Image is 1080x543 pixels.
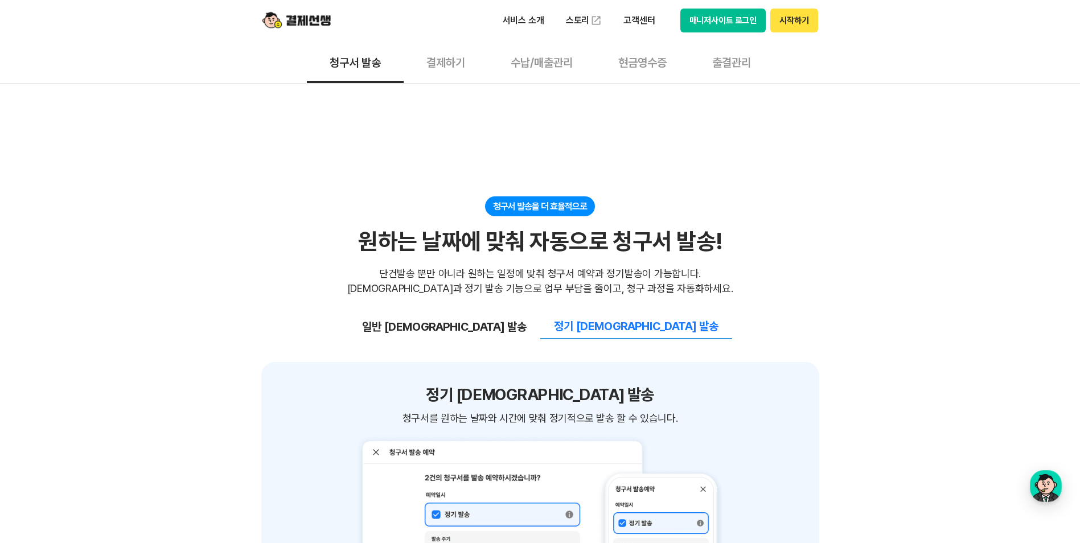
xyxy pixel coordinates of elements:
[3,361,75,389] a: 홈
[615,10,663,31] p: 고객센터
[488,41,596,83] button: 수납/매출관리
[147,361,219,389] a: 설정
[262,10,331,31] img: logo
[75,361,147,389] a: 대화
[770,9,818,32] button: 시작하기
[485,196,595,216] div: 청구서 발송을 더 효율적으로
[596,41,689,83] button: 현금영수증
[495,10,552,31] p: 서비스 소개
[689,41,774,83] button: 출결관리
[680,9,766,32] button: 매니저사이트 로그인
[104,379,118,388] span: 대화
[36,378,43,387] span: 홈
[404,41,488,83] button: 결제하기
[426,385,654,404] h3: 정기 [DEMOGRAPHIC_DATA] 발송
[307,41,404,83] button: 청구서 발송
[403,411,677,426] span: 청구서를 원하는 날짜와 시간에 맞춰 정기적으로 발송 할 수 있습니다.
[176,378,190,387] span: 설정
[540,314,732,339] button: 정기 [DEMOGRAPHIC_DATA] 발송
[558,9,610,32] a: 스토리
[358,228,721,255] div: 원하는 날짜에 맞춰 자동으로 청구서 발송!
[347,266,733,296] div: 단건발송 뿐만 아니라 원하는 일정에 맞춰 청구서 예약과 정기발송이 가능합니다. [DEMOGRAPHIC_DATA]과 정기 발송 기능으로 업무 부담을 줄이고, 청구 과정을 자동화...
[590,15,602,26] img: 외부 도메인 오픈
[348,315,540,339] button: 일반 [DEMOGRAPHIC_DATA] 발송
